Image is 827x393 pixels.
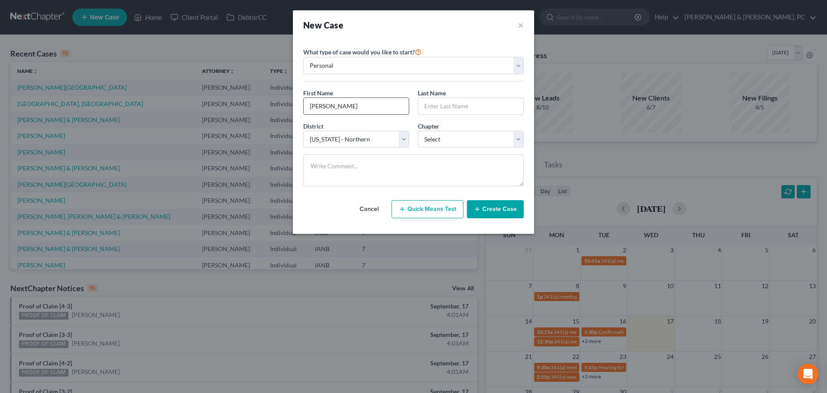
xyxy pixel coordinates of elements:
[303,123,323,130] span: District
[392,200,463,218] button: Quick Means Test
[350,201,388,218] button: Cancel
[418,123,439,130] span: Chapter
[418,98,523,114] input: Enter Last Name
[304,98,409,114] input: Enter First Name
[798,364,818,384] div: Open Intercom Messenger
[303,89,333,97] span: First Name
[303,20,343,30] strong: New Case
[303,47,422,57] label: What type of case would you like to start?
[518,19,524,31] button: ×
[418,89,446,97] span: Last Name
[467,200,524,218] button: Create Case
